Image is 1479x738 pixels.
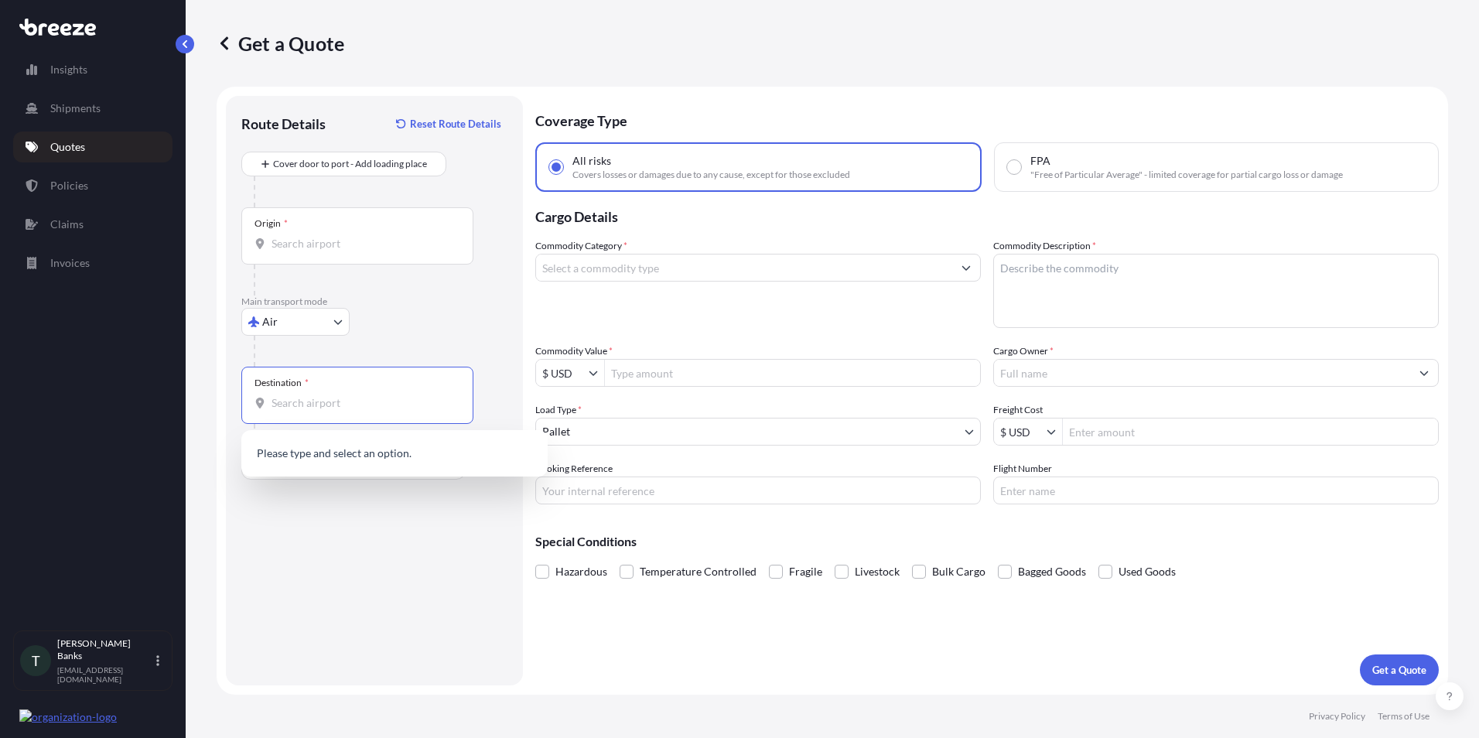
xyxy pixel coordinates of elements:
[536,359,589,387] input: Commodity Value
[1018,560,1086,583] span: Bagged Goods
[932,560,985,583] span: Bulk Cargo
[572,169,850,181] span: Covers losses or damages due to any cause, except for those excluded
[272,395,454,411] input: Destination
[535,477,981,504] input: Your internal reference
[241,430,548,477] div: Show suggestions
[57,637,153,662] p: [PERSON_NAME] Banks
[855,560,900,583] span: Livestock
[535,535,1439,548] p: Special Conditions
[993,238,1096,254] label: Commodity Description
[605,359,980,387] input: Type amount
[50,255,90,271] p: Invoices
[952,254,980,282] button: Show suggestions
[50,217,84,232] p: Claims
[241,296,507,308] p: Main transport mode
[589,365,604,381] button: Show suggestions
[1372,662,1426,678] p: Get a Quote
[1378,710,1429,723] p: Terms of Use
[536,254,952,282] input: Select a commodity type
[50,62,87,77] p: Insights
[535,461,613,477] label: Booking Reference
[1119,560,1176,583] span: Used Goods
[241,308,350,336] button: Select transport
[542,424,570,439] span: Pallet
[57,665,153,684] p: [EMAIL_ADDRESS][DOMAIN_NAME]
[1047,424,1062,439] button: Show suggestions
[1030,153,1050,169] span: FPA
[50,101,101,116] p: Shipments
[1063,418,1438,446] input: Enter amount
[535,402,582,418] span: Load Type
[994,359,1410,387] input: Full name
[993,343,1054,359] label: Cargo Owner
[50,139,85,155] p: Quotes
[993,461,1052,477] label: Flight Number
[50,178,88,193] p: Policies
[32,653,40,668] span: T
[273,156,427,172] span: Cover door to port - Add loading place
[535,192,1439,238] p: Cargo Details
[262,314,278,330] span: Air
[1309,710,1365,723] p: Privacy Policy
[410,116,501,132] p: Reset Route Details
[640,560,757,583] span: Temperature Controlled
[272,236,454,251] input: Origin
[535,96,1439,142] p: Coverage Type
[217,31,344,56] p: Get a Quote
[993,402,1043,418] label: Freight Cost
[248,436,541,470] p: Please type and select an option.
[789,560,822,583] span: Fragile
[1030,169,1343,181] span: "Free of Particular Average" - limited coverage for partial cargo loss or damage
[993,477,1439,504] input: Enter name
[994,418,1047,446] input: Freight Cost
[254,217,288,230] div: Origin
[535,238,627,254] label: Commodity Category
[241,114,326,133] p: Route Details
[535,343,613,359] label: Commodity Value
[555,560,607,583] span: Hazardous
[19,709,117,725] img: organization-logo
[254,377,309,389] div: Destination
[1410,359,1438,387] button: Show suggestions
[572,153,611,169] span: All risks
